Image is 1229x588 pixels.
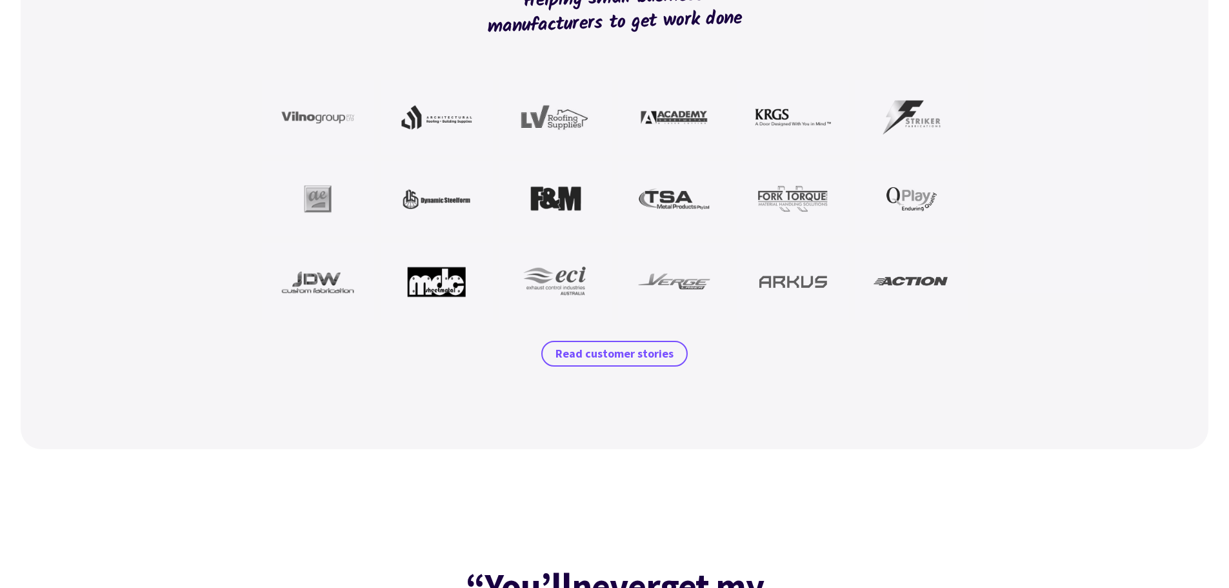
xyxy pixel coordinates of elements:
[541,341,688,367] a: Read customer stories
[1014,449,1229,588] iframe: Chat Widget
[555,346,674,361] span: Read customer stories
